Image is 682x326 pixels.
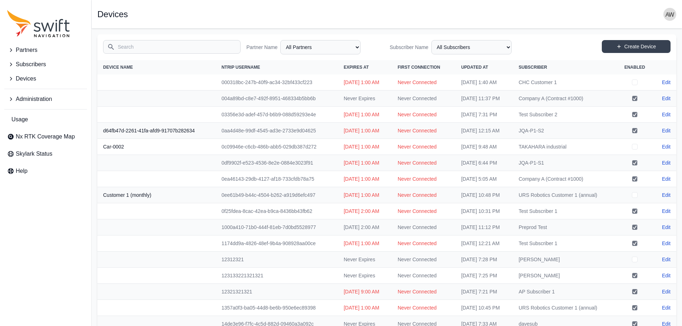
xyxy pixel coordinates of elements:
[455,74,513,91] td: [DATE] 1:40 AM
[4,43,87,57] button: Partners
[216,171,338,187] td: 0ea46143-29db-4127-af18-733cfdb78a75
[392,123,455,139] td: Never Connected
[4,147,87,161] a: Skylark Status
[662,159,671,166] a: Edit
[216,187,338,203] td: 0ee61b49-b44c-4504-b262-a919d6efc497
[602,40,671,53] a: Create Device
[455,203,513,219] td: [DATE] 10:31 PM
[246,44,277,51] label: Partner Name
[455,107,513,123] td: [DATE] 7:31 PM
[390,44,429,51] label: Subscriber Name
[16,60,46,69] span: Subscribers
[338,171,392,187] td: [DATE] 1:00 AM
[392,284,455,300] td: Never Connected
[662,127,671,134] a: Edit
[338,219,392,235] td: [DATE] 2:00 AM
[216,235,338,252] td: 1174dd9a-4826-48ef-9b4a-908928aa00ce
[431,40,512,54] select: Subscriber
[513,60,616,74] th: Subscriber
[392,139,455,155] td: Never Connected
[16,74,36,83] span: Devices
[216,60,338,74] th: NTRIP Username
[513,284,616,300] td: AP Subscriber 1
[455,284,513,300] td: [DATE] 7:21 PM
[455,139,513,155] td: [DATE] 9:48 AM
[338,107,392,123] td: [DATE] 1:00 AM
[662,224,671,231] a: Edit
[4,72,87,86] button: Devices
[513,300,616,316] td: URS Robotics Customer 1 (annual)
[97,60,216,74] th: Device Name
[216,203,338,219] td: 0f25fdea-8cac-42ea-b9ca-8436bb43fb62
[216,155,338,171] td: 0df9902f-e523-4536-8e2e-0884e3023f91
[455,235,513,252] td: [DATE] 12:21 AM
[455,155,513,171] td: [DATE] 6:44 PM
[16,95,52,103] span: Administration
[392,235,455,252] td: Never Connected
[97,10,128,19] h1: Devices
[4,112,87,127] a: Usage
[662,175,671,183] a: Edit
[216,300,338,316] td: 1357a0f3-ba05-44d8-be6b-950e6ec89398
[513,268,616,284] td: [PERSON_NAME]
[338,123,392,139] td: [DATE] 1:00 AM
[338,252,392,268] td: Never Expires
[455,123,513,139] td: [DATE] 12:15 AM
[344,65,369,70] span: Expires At
[455,187,513,203] td: [DATE] 10:48 PM
[392,300,455,316] td: Never Connected
[392,171,455,187] td: Never Connected
[392,74,455,91] td: Never Connected
[338,268,392,284] td: Never Expires
[455,91,513,107] td: [DATE] 11:37 PM
[513,123,616,139] td: JQA-P1-S2
[662,143,671,150] a: Edit
[455,252,513,268] td: [DATE] 7:28 PM
[398,65,440,70] span: First Connection
[216,252,338,268] td: 12312321
[4,130,87,144] a: Nx RTK Coverage Map
[662,288,671,295] a: Edit
[392,268,455,284] td: Never Connected
[662,256,671,263] a: Edit
[338,74,392,91] td: [DATE] 1:00 AM
[338,300,392,316] td: [DATE] 1:00 AM
[513,252,616,268] td: [PERSON_NAME]
[616,60,653,74] th: Enabled
[392,252,455,268] td: Never Connected
[216,91,338,107] td: 004a89bd-c8e7-492f-8951-468334b5bb6b
[16,167,28,175] span: Help
[663,8,676,21] img: user photo
[513,219,616,235] td: Preprod Test
[513,235,616,252] td: Test Subscriber 1
[103,40,241,54] input: Search
[16,46,37,54] span: Partners
[662,240,671,247] a: Edit
[461,65,488,70] span: Updated At
[455,300,513,316] td: [DATE] 10:45 PM
[392,187,455,203] td: Never Connected
[338,139,392,155] td: [DATE] 1:00 AM
[513,203,616,219] td: Test Subscriber 1
[392,219,455,235] td: Never Connected
[280,40,361,54] select: Partner Name
[4,92,87,106] button: Administration
[338,91,392,107] td: Never Expires
[338,284,392,300] td: [DATE] 9:00 AM
[513,74,616,91] td: CHC Customer 1
[513,107,616,123] td: Test Subscriber 2
[513,91,616,107] td: Company A (Contract #1000)
[216,268,338,284] td: 123133221321321
[662,111,671,118] a: Edit
[97,187,216,203] th: Customer 1 (monthly)
[662,208,671,215] a: Edit
[392,91,455,107] td: Never Connected
[662,79,671,86] a: Edit
[338,155,392,171] td: [DATE] 1:00 AM
[662,304,671,311] a: Edit
[392,203,455,219] td: Never Connected
[216,107,338,123] td: 03356e3d-adef-457d-b6b9-088d59293e4e
[11,115,28,124] span: Usage
[662,191,671,199] a: Edit
[16,132,75,141] span: Nx RTK Coverage Map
